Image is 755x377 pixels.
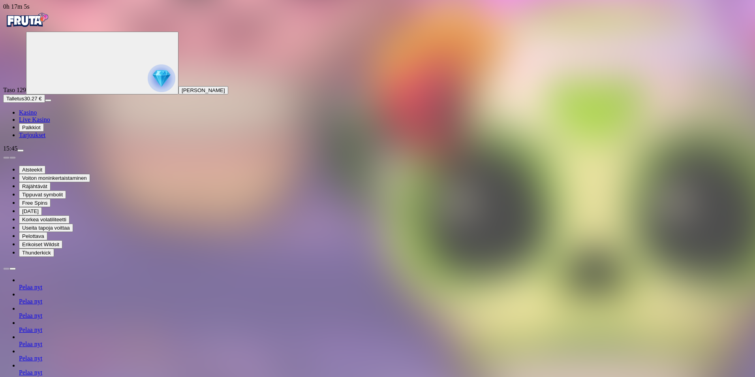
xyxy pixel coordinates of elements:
span: Thunderkick [22,250,51,256]
span: Kasino [19,109,37,116]
button: Useita tapoja voittaa [19,224,73,232]
button: Räjähtävät [19,182,51,190]
span: 30.27 € [24,96,41,102]
span: Taso 129 [3,87,26,93]
button: Thunderkick [19,249,54,257]
span: [PERSON_NAME] [182,87,225,93]
button: next slide [9,268,16,270]
a: Pelaa nyt [19,298,42,305]
button: Voiton moninkertaistaminen [19,174,90,182]
span: Korkea volatiliteetti [22,217,66,222]
button: reward iconPalkkiot [19,123,44,132]
img: Fruta [3,10,51,30]
button: prev slide [3,268,9,270]
button: Atsteekit [19,166,45,174]
span: Atsteekit [22,167,42,173]
span: [DATE] [22,208,39,214]
button: reward progress [26,32,178,94]
span: Erikoiset Wildsit [22,241,59,247]
button: next slide [9,156,16,159]
span: Pelottava [22,233,44,239]
a: Pelaa nyt [19,355,42,362]
a: Pelaa nyt [19,341,42,347]
button: [PERSON_NAME] [178,86,228,94]
a: gift-inverted iconTarjoukset [19,132,45,138]
a: poker-chip iconLive Kasino [19,116,50,123]
img: reward progress [148,64,175,92]
button: Pelottava [19,232,47,240]
span: Free Spins [22,200,47,206]
a: Pelaa nyt [19,326,42,333]
span: Talletus [6,96,24,102]
a: Fruta [3,25,51,31]
button: prev slide [3,156,9,159]
button: Erikoiset Wildsit [19,240,62,249]
button: Free Spins [19,199,51,207]
button: Talletusplus icon30.27 € [3,94,45,103]
button: menu [17,149,24,152]
button: menu [45,99,51,102]
a: Pelaa nyt [19,284,42,290]
button: Korkea volatiliteetti [19,215,69,224]
a: Pelaa nyt [19,312,42,319]
a: Pelaa nyt [19,369,42,376]
span: 15:45 [3,145,17,152]
nav: Primary [3,10,752,139]
span: Palkkiot [22,124,41,130]
button: Tippuvat symbolit [19,190,66,199]
span: user session time [3,3,30,10]
span: Räjähtävät [22,183,47,189]
span: Live Kasino [19,116,50,123]
a: diamond iconKasino [19,109,37,116]
span: Tarjoukset [19,132,45,138]
span: Tippuvat symbolit [22,192,63,198]
button: [DATE] [19,207,42,215]
span: Useita tapoja voittaa [22,225,70,231]
span: Voiton moninkertaistaminen [22,175,87,181]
